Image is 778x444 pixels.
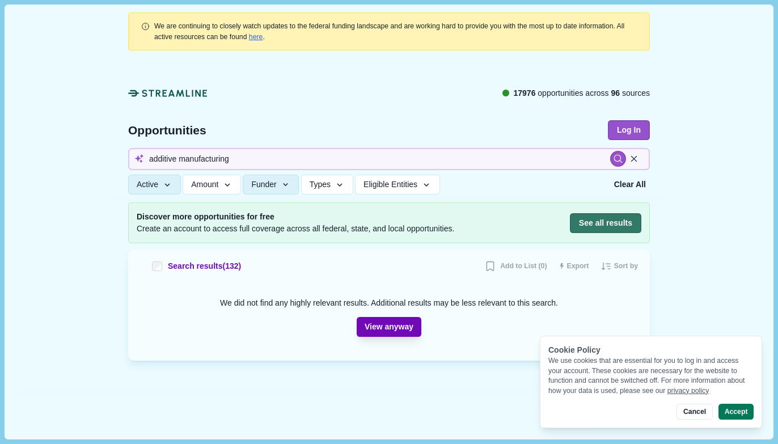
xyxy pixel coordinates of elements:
button: Cancel [676,404,712,420]
a: privacy policy [667,387,709,395]
span: Funder [251,180,276,189]
span: Eligible Entities [363,180,417,189]
button: Log In [608,120,650,140]
span: opportunities across sources [513,87,650,99]
span: Active [137,180,158,189]
span: Amount [191,180,218,189]
button: Export results to CSV (250 max) [555,257,593,276]
span: 96 [611,88,620,98]
span: 17976 [513,88,535,98]
span: Opportunities [128,124,206,136]
span: Cookie Policy [548,345,601,354]
div: . [154,21,637,42]
span: Types [310,180,331,189]
div: We use cookies that are essential for you to log in and access your account. These cookies are ne... [548,356,754,396]
button: Eligible Entities [355,175,439,194]
button: Amount [183,175,241,194]
button: Types [301,175,353,194]
button: Clear All [610,175,650,194]
span: Discover more opportunities for free [137,211,454,223]
div: We did not find any highly relevant results. Additional results may be less relevant to this search. [220,297,558,309]
span: We are continuing to closely watch updates to the federal funding landscape and are working hard ... [154,22,624,40]
button: See all results [570,213,641,233]
a: here [249,33,263,41]
button: Sort by [597,257,642,276]
button: View anyway [357,317,421,337]
span: Create an account to access full coverage across all federal, state, and local opportunities. [137,223,454,235]
span: Search results ( 132 ) [168,260,241,272]
button: Accept [718,404,754,420]
button: Add to List (0) [480,257,551,276]
button: Active [128,175,181,194]
button: Funder [243,175,299,194]
input: Search for funding [128,148,650,170]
